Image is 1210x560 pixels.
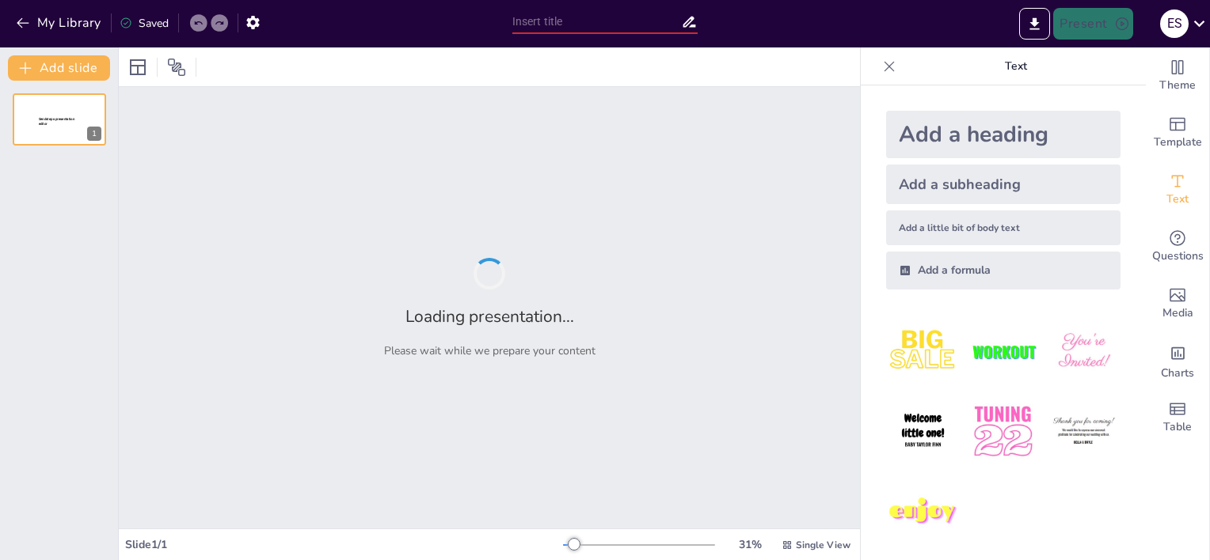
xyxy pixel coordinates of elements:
div: 31 % [731,537,769,552]
input: Insert title [512,10,682,33]
div: Add a table [1146,389,1209,446]
div: Add a subheading [886,165,1121,204]
div: Add text boxes [1146,161,1209,218]
span: Position [167,58,186,77]
span: Single View [796,539,850,551]
div: Add ready made slides [1146,104,1209,161]
div: Layout [125,55,150,80]
div: Saved [120,16,169,31]
button: E S [1160,8,1189,40]
button: My Library [12,10,108,36]
img: 4.jpeg [886,395,960,468]
img: 7.jpeg [886,475,960,549]
span: Text [1166,191,1189,208]
div: Add a little bit of body text [886,210,1121,245]
h2: Loading presentation... [405,305,574,327]
div: Change the overall theme [1146,47,1209,104]
div: E S [1160,9,1189,38]
div: Add images, graphics, shapes or video [1146,275,1209,332]
div: 1 [13,93,106,146]
img: 6.jpeg [1047,395,1121,468]
span: Media [1162,305,1193,322]
button: Present [1053,8,1132,40]
div: Get real-time input from your audience [1146,218,1209,275]
img: 1.jpeg [886,315,960,388]
p: Please wait while we prepare your content [384,343,595,358]
span: Template [1154,134,1202,151]
div: Add a heading [886,111,1121,158]
img: 5.jpeg [966,395,1040,468]
div: Slide 1 / 1 [125,537,563,552]
button: Export to PowerPoint [1019,8,1050,40]
div: 1 [87,127,101,141]
div: Add charts and graphs [1146,332,1209,389]
button: Add slide [8,55,110,81]
span: Table [1163,418,1192,436]
span: Questions [1152,248,1204,265]
span: Theme [1159,77,1196,94]
img: 3.jpeg [1047,315,1121,388]
img: 2.jpeg [966,315,1040,388]
span: Charts [1161,365,1194,382]
p: Text [902,47,1130,85]
div: Add a formula [886,252,1121,289]
span: Sendsteps presentation editor [39,117,74,126]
